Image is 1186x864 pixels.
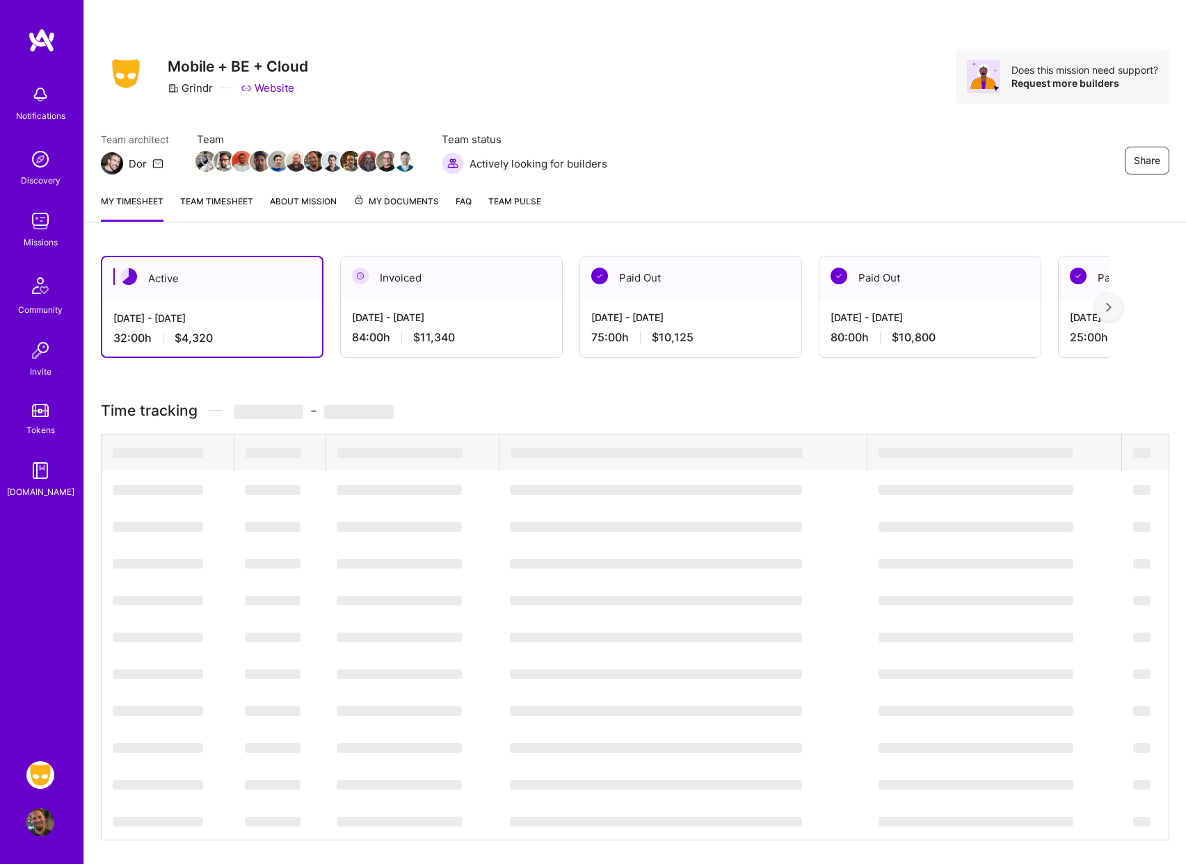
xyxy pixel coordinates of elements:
span: ‌ [337,448,463,458]
div: Notifications [16,108,65,123]
span: ‌ [510,780,802,790]
span: ‌ [511,448,803,458]
a: Team Member Avatar [287,149,305,173]
img: Company Logo [101,55,151,92]
div: Paid Out [580,256,801,299]
span: ‌ [879,633,1073,642]
a: About Mission [270,194,337,222]
i: icon CompanyGray [168,83,179,94]
img: discovery [26,145,54,173]
img: Community [24,269,57,302]
span: ‌ [337,780,462,790]
img: Team Member Avatar [250,151,271,172]
a: Team Member Avatar [269,149,287,173]
span: ‌ [113,817,203,826]
span: ‌ [879,596,1073,605]
a: Team Member Avatar [342,149,360,173]
img: Team Member Avatar [358,151,379,172]
span: ‌ [879,559,1073,569]
span: ‌ [510,485,802,495]
a: Website [241,81,294,95]
div: Dor [129,156,147,171]
span: ‌ [245,706,300,716]
img: Active [120,268,137,285]
span: ‌ [1133,669,1151,679]
a: Team Pulse [488,194,541,222]
a: Team timesheet [180,194,253,222]
img: Team Member Avatar [232,151,253,172]
span: ‌ [510,522,802,532]
div: Discovery [21,173,61,188]
span: ‌ [245,669,300,679]
img: right [1106,302,1112,312]
span: ‌ [1133,817,1151,826]
span: ‌ [245,780,300,790]
span: ‌ [234,405,303,419]
img: Team Member Avatar [340,151,361,172]
img: Paid Out [831,268,847,284]
span: ‌ [245,596,300,605]
img: Team Member Avatar [214,151,234,172]
div: [DATE] - [DATE] [113,311,311,325]
a: Grindr: Mobile + BE + Cloud [23,761,58,789]
span: ‌ [337,706,462,716]
div: Does this mission need support? [1011,63,1158,76]
a: Team Member Avatar [215,149,233,173]
span: ‌ [1133,596,1151,605]
span: $10,125 [652,330,694,345]
a: Team Member Avatar [305,149,323,173]
span: Team Pulse [488,196,541,206]
span: ‌ [337,522,462,532]
img: Team Member Avatar [304,151,325,172]
span: Team architect [101,132,169,147]
span: ‌ [113,706,203,716]
span: ‌ [337,743,462,753]
span: ‌ [1133,743,1151,753]
span: ‌ [1133,780,1151,790]
span: ‌ [879,780,1073,790]
img: Team Member Avatar [195,151,216,172]
a: FAQ [456,194,472,222]
span: ‌ [113,780,203,790]
span: ‌ [879,448,1073,458]
div: 32:00 h [113,331,311,345]
span: ‌ [113,522,203,532]
span: ‌ [337,817,462,826]
span: ‌ [1133,485,1151,495]
h3: Time tracking [101,402,1169,419]
img: Team Member Avatar [322,151,343,172]
a: Team Member Avatar [396,149,414,173]
span: ‌ [337,485,462,495]
span: ‌ [510,706,802,716]
span: ‌ [113,743,203,753]
div: Grindr [168,81,213,95]
span: ‌ [324,405,394,419]
img: Team Member Avatar [376,151,397,172]
span: ‌ [510,743,802,753]
span: ‌ [337,559,462,569]
img: Invoiced [352,268,369,284]
span: ‌ [245,743,300,753]
span: ‌ [113,448,203,458]
span: Team status [442,132,607,147]
span: ‌ [245,559,300,569]
div: Invite [30,364,51,379]
div: 84:00 h [352,330,551,345]
span: Share [1134,154,1160,168]
span: $10,800 [892,330,936,345]
div: [DOMAIN_NAME] [7,484,74,499]
span: ‌ [245,817,300,826]
span: ‌ [879,669,1073,679]
span: ‌ [1133,522,1151,532]
button: Share [1125,147,1169,174]
a: My Documents [353,194,439,222]
span: ‌ [1133,448,1151,458]
span: My Documents [353,194,439,209]
span: ‌ [113,669,203,679]
span: ‌ [510,669,802,679]
a: User Avatar [23,808,58,836]
span: ‌ [879,485,1073,495]
h3: Mobile + BE + Cloud [168,58,308,75]
div: [DATE] - [DATE] [591,310,790,325]
span: ‌ [337,633,462,642]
